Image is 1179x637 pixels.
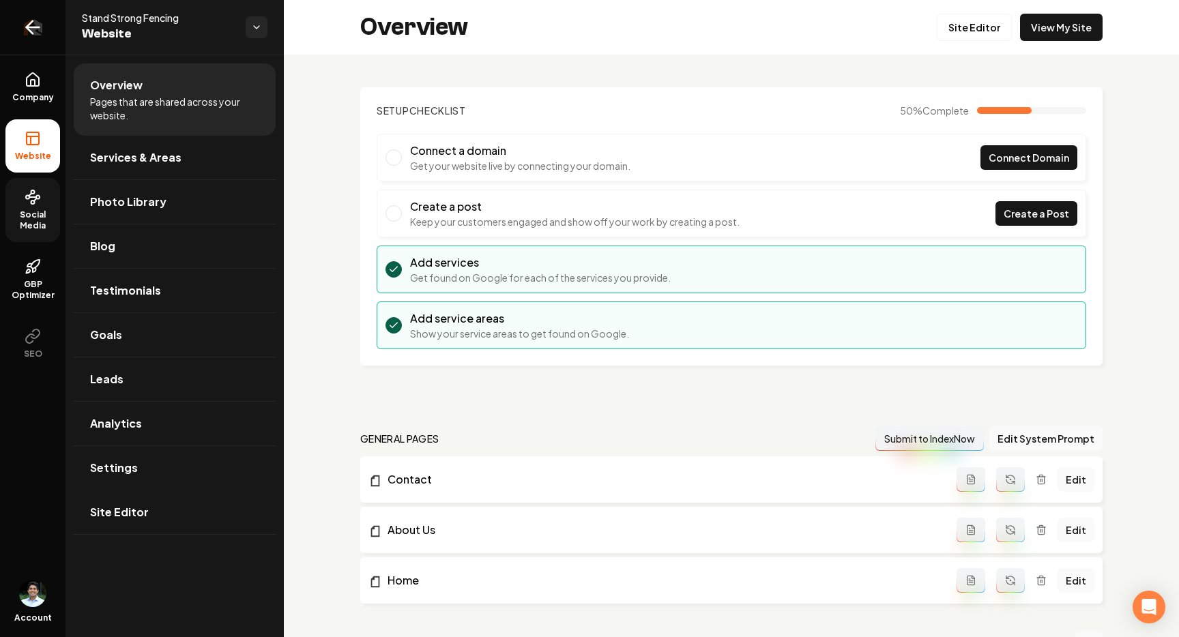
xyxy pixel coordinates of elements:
[90,95,259,122] span: Pages that are shared across your website.
[1058,568,1094,593] a: Edit
[10,151,57,162] span: Website
[74,136,276,179] a: Services & Areas
[989,151,1069,165] span: Connect Domain
[937,14,1012,41] a: Site Editor
[90,504,149,520] span: Site Editor
[5,317,60,370] button: SEO
[1020,14,1103,41] a: View My Site
[989,426,1103,451] button: Edit System Prompt
[74,180,276,224] a: Photo Library
[957,568,985,593] button: Add admin page prompt
[410,254,671,271] h3: Add services
[74,490,276,534] a: Site Editor
[5,279,60,301] span: GBP Optimizer
[74,269,276,312] a: Testimonials
[368,522,957,538] a: About Us
[410,159,630,173] p: Get your website live by connecting your domain.
[74,446,276,490] a: Settings
[410,143,630,159] h3: Connect a domain
[1058,518,1094,542] a: Edit
[90,327,122,343] span: Goals
[410,271,671,284] p: Get found on Google for each of the services you provide.
[377,104,466,117] h2: Checklist
[19,580,46,607] img: Arwin Rahmatpanah
[377,104,409,117] span: Setup
[14,612,52,623] span: Account
[5,248,60,312] a: GBP Optimizer
[360,14,468,41] h2: Overview
[410,215,740,228] p: Keep your customers engaged and show off your work by creating a post.
[74,402,276,445] a: Analytics
[957,518,985,542] button: Add admin page prompt
[410,310,629,327] h3: Add service areas
[900,104,969,117] span: 50 %
[957,467,985,492] button: Add admin page prompt
[74,224,276,268] a: Blog
[90,77,143,93] span: Overview
[90,415,142,432] span: Analytics
[980,145,1077,170] a: Connect Domain
[410,198,740,215] h3: Create a post
[74,313,276,357] a: Goals
[90,149,181,166] span: Services & Areas
[1133,591,1165,623] div: Open Intercom Messenger
[5,61,60,114] a: Company
[90,371,123,387] span: Leads
[90,194,166,210] span: Photo Library
[5,178,60,242] a: Social Media
[922,104,969,117] span: Complete
[995,201,1077,226] a: Create a Post
[7,92,59,103] span: Company
[90,460,138,476] span: Settings
[875,426,984,451] button: Submit to IndexNow
[82,25,235,44] span: Website
[18,349,48,359] span: SEO
[19,580,46,607] button: Open user button
[74,357,276,401] a: Leads
[1058,467,1094,492] a: Edit
[90,282,161,299] span: Testimonials
[368,471,957,488] a: Contact
[410,327,629,340] p: Show your service areas to get found on Google.
[360,432,439,445] h2: general pages
[90,238,115,254] span: Blog
[5,209,60,231] span: Social Media
[82,11,235,25] span: Stand Strong Fencing
[368,572,957,589] a: Home
[1004,207,1069,221] span: Create a Post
